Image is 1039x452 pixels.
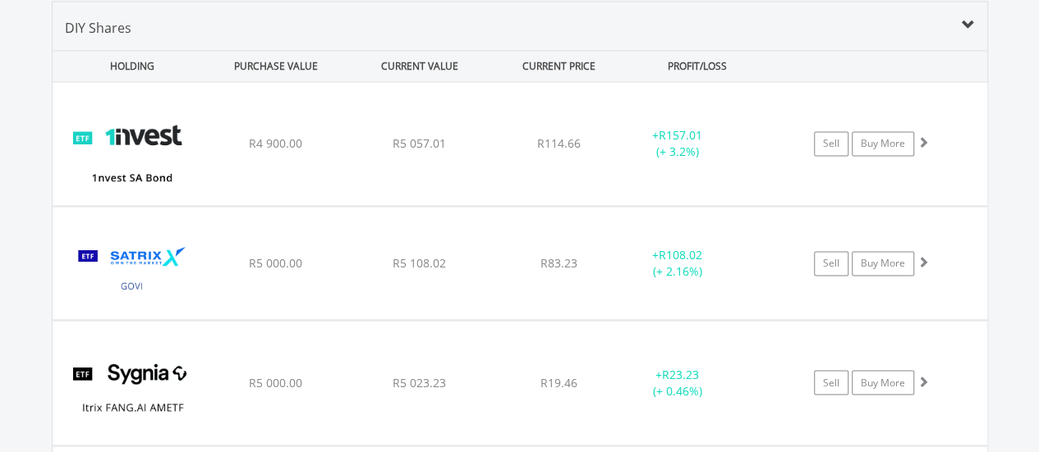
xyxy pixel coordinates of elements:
[662,366,699,381] span: R23.23
[616,127,740,160] div: + (+ 3.2%)
[393,135,446,151] span: R5 057.01
[61,341,202,440] img: EQU.ZA.SYFANG.png
[249,255,302,271] span: R5 000.00
[53,51,203,81] div: HOLDING
[537,135,581,151] span: R114.66
[493,51,623,81] div: CURRENT PRICE
[61,227,202,315] img: EQU.ZA.STXGVI.png
[814,251,848,276] a: Sell
[814,370,848,395] a: Sell
[393,255,446,271] span: R5 108.02
[206,51,347,81] div: PURCHASE VALUE
[350,51,490,81] div: CURRENT VALUE
[540,255,577,271] span: R83.23
[65,19,131,37] span: DIY Shares
[61,103,202,201] img: EQU.ZA.ETFBND.png
[852,251,914,276] a: Buy More
[628,51,768,81] div: PROFIT/LOSS
[659,247,702,263] span: R108.02
[852,131,914,156] a: Buy More
[814,131,848,156] a: Sell
[616,366,740,399] div: + (+ 0.46%)
[393,374,446,390] span: R5 023.23
[616,247,740,280] div: + (+ 2.16%)
[852,370,914,395] a: Buy More
[540,374,577,390] span: R19.46
[659,127,702,143] span: R157.01
[249,135,302,151] span: R4 900.00
[249,374,302,390] span: R5 000.00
